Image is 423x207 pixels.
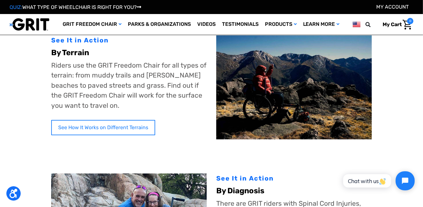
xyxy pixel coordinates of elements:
[216,35,372,139] img: Melissa on rocky terrain using GRIT Freedom Chair hiking
[378,18,413,31] a: Cart with 0 items
[10,4,22,10] span: QUIZ:
[368,18,378,31] input: Search
[353,20,361,28] img: us.png
[51,35,207,45] div: See It in Action
[216,174,372,183] div: See It in Action
[403,20,412,30] img: Cart
[216,186,264,195] b: By Diagnosis
[336,166,420,196] iframe: Tidio Chat
[51,120,155,135] a: See How It Works on Different Terrains
[407,18,413,24] span: 0
[194,14,219,35] a: Videos
[51,60,207,111] p: Riders use the GRIT Freedom Chair for all types of terrain: from muddy trails and [PERSON_NAME] b...
[10,4,141,10] a: QUIZ:WHAT TYPE OF WHEELCHAIR IS RIGHT FOR YOU?
[10,18,49,31] img: GRIT All-Terrain Wheelchair and Mobility Equipment
[376,4,409,10] a: Account
[219,14,262,35] a: Testimonials
[51,48,89,57] b: By Terrain
[300,14,343,35] a: Learn More
[383,21,402,27] span: My Cart
[125,14,194,35] a: Parks & Organizations
[262,14,300,35] a: Products
[59,14,125,35] a: GRIT Freedom Chair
